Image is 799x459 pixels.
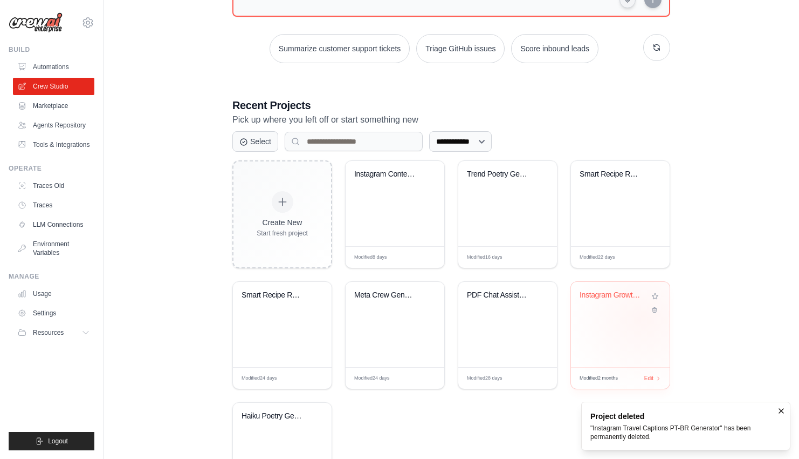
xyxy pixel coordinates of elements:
button: Summarize customer support tickets [270,34,410,63]
iframe: Chat Widget [745,407,799,459]
span: Edit [532,374,541,382]
div: Project deleted [590,411,777,422]
a: Automations [13,58,94,76]
div: Start fresh project [257,229,308,238]
div: Smart Recipe Recommendation System [242,291,307,300]
a: Environment Variables [13,235,94,261]
div: "Instagram Travel Captions PT-BR Generator" has been permanently deleted. [590,424,777,441]
a: Agents Repository [13,117,94,134]
button: Select [232,131,278,152]
span: Modified 24 days [354,375,390,382]
div: Trend Poetry Generator [467,170,532,179]
span: Edit [644,374,653,382]
button: Triage GitHub issues [416,34,505,63]
div: Smart Recipe Recommendation System [580,170,645,179]
span: Modified 24 days [242,375,277,382]
div: Operate [9,164,94,173]
img: Logo [9,12,63,33]
div: Manage [9,272,94,281]
a: Traces [13,197,94,214]
span: Modified 22 days [580,254,615,261]
span: Edit [644,253,653,261]
a: Usage [13,285,94,302]
a: LLM Connections [13,216,94,233]
button: Logout [9,432,94,450]
span: Edit [532,253,541,261]
p: Pick up where you left off or start something new [232,113,670,127]
h3: Recent Projects [232,98,670,113]
span: Modified 16 days [467,254,502,261]
a: Crew Studio [13,78,94,95]
span: Logout [48,437,68,446]
div: Instagram Growth Strategy Suite [580,291,645,300]
span: Modified 28 days [467,375,502,382]
a: Marketplace [13,97,94,114]
span: Modified 8 days [354,254,387,261]
span: Edit [306,374,315,382]
span: Modified 2 months [580,375,618,382]
button: Delete project [649,305,661,315]
a: Settings [13,305,94,322]
div: Haiku Poetry Generator [242,411,307,421]
button: Resources [13,324,94,341]
a: Traces Old [13,177,94,194]
div: PDF Chat Assistant [467,291,532,300]
button: Score inbound leads [511,34,598,63]
div: Build [9,45,94,54]
span: Edit [419,374,428,382]
span: Edit [419,253,428,261]
div: Create New [257,217,308,228]
button: Add to favorites [649,291,661,302]
div: Instagram Content Strategy Generator [354,170,419,179]
a: Tools & Integrations [13,136,94,153]
div: Meta Crew Generator [354,291,419,300]
button: Get new suggestions [643,34,670,61]
span: Resources [33,328,64,337]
